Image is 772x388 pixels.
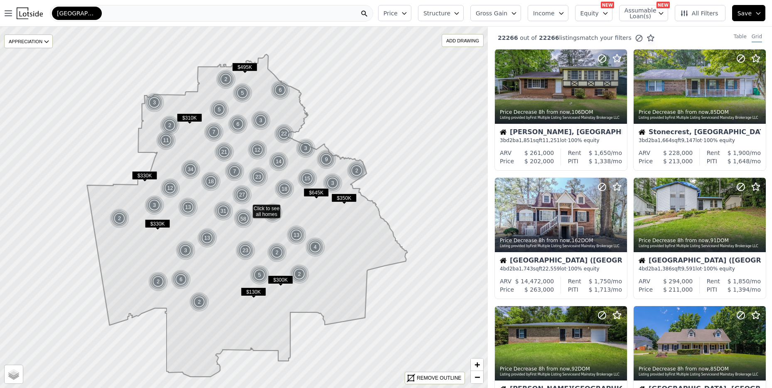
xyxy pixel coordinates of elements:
div: PITI [707,157,717,165]
button: Save [732,5,765,21]
span: $ 1,648 [728,158,750,165]
div: 4 [305,237,325,257]
div: NEW [656,2,670,8]
div: 2 [267,243,287,263]
span: $ 1,750 [589,278,611,285]
span: $ 213,000 [663,158,693,165]
span: [GEOGRAPHIC_DATA]-[PERSON_NAME][GEOGRAPHIC_DATA]-[GEOGRAPHIC_DATA] [57,9,97,17]
div: /mo [578,285,622,294]
span: 1,851 [519,138,533,143]
span: $ 1,650 [589,150,611,156]
span: Price [384,9,398,17]
button: Structure [418,5,464,21]
div: /mo [720,277,761,285]
div: Listing provided by First Multiple Listing Service and Mainstay Brokerage LLC [639,372,762,377]
div: 22 [274,124,294,144]
div: Table [734,33,747,42]
img: g1.png [305,237,326,257]
img: Lotside [17,7,43,19]
span: 1,386 [658,266,672,272]
div: Listing provided by First Multiple Listing Service and Mainstay Brokerage LLC [639,244,762,249]
img: g1.png [148,272,169,292]
span: 1,743 [519,266,533,272]
div: Listing provided by First Multiple Listing Service and Mainstay Brokerage LLC [639,115,762,120]
img: g1.png [250,265,270,285]
div: 13 [178,197,198,217]
span: $330K [145,219,170,228]
span: + [475,359,480,370]
a: Zoom out [471,371,483,383]
div: PITI [568,285,578,294]
img: g1.png [145,93,165,113]
div: Rent [568,277,581,285]
div: /mo [581,149,622,157]
div: /mo [581,277,622,285]
span: $ 1,338 [589,158,611,165]
div: Price Decrease , 85 DOM [639,109,762,115]
img: g1.png [270,80,291,100]
div: [GEOGRAPHIC_DATA] ([GEOGRAPHIC_DATA]) [500,257,622,265]
div: Listing provided by First Multiple Listing Service and Mainstay Brokerage LLC [500,115,623,120]
div: 2 [216,69,236,89]
span: $ 228,000 [663,150,693,156]
div: 27 [232,185,252,205]
div: 3 bd 2 ba sqft lot · 100% equity [639,137,761,144]
img: g1.png [181,160,201,179]
div: 3 [296,138,316,158]
div: 23 [248,167,268,187]
span: $ 202,000 [524,158,554,165]
img: g1.png [214,142,235,162]
div: 58 [233,208,254,229]
div: 34 [181,160,201,179]
div: 12 [248,140,268,160]
div: Price Decrease , 92 DOM [500,366,623,372]
img: g1.png [160,115,180,135]
span: 11,251 [542,138,560,143]
img: g1.png [214,201,234,221]
div: 2 [160,115,180,135]
div: 3 [176,241,196,260]
img: g1.png [248,167,269,187]
div: Rent [707,277,720,285]
div: $330K [145,219,170,231]
button: Gross Gain [470,5,521,21]
div: Price [639,157,653,165]
div: 18 [201,172,221,192]
img: g1.png [269,152,289,172]
time: 2025-08-16 03:18 [538,238,570,243]
div: 7 [225,162,245,182]
img: House [639,257,645,264]
div: REMOVE OUTLINE [417,374,461,382]
span: Save [738,9,752,17]
span: Assumable Loan(s) [624,7,651,19]
span: $495K [232,63,258,71]
button: Price [378,5,411,21]
img: g1.png [204,122,224,142]
div: Price [500,157,514,165]
time: 2025-08-16 03:19 [677,109,709,115]
span: Structure [423,9,450,17]
div: 2 [347,161,367,181]
div: 6 [171,270,191,290]
div: 13 [197,228,217,248]
div: [GEOGRAPHIC_DATA] ([GEOGRAPHIC_DATA]-[GEOGRAPHIC_DATA]) [639,257,761,265]
img: g1.png [228,114,248,134]
div: out of listings [488,34,655,42]
span: 22,559 [542,266,560,272]
a: Layers [5,365,23,383]
span: Equity [580,9,599,17]
span: $330K [132,171,157,180]
img: House [639,129,645,135]
span: $ 1,394 [728,286,750,293]
div: 2 [148,272,168,292]
img: g1.png [236,241,256,260]
img: g1.png [110,209,130,228]
button: Income [528,5,568,21]
img: g2.png [233,208,254,229]
img: g1.png [267,243,288,263]
div: 6 [270,80,290,100]
img: g1.png [274,124,295,144]
div: 3 bd 2 ba sqft lot · 100% equity [500,137,622,144]
span: $ 1,900 [728,150,750,156]
div: PITI [707,285,717,294]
